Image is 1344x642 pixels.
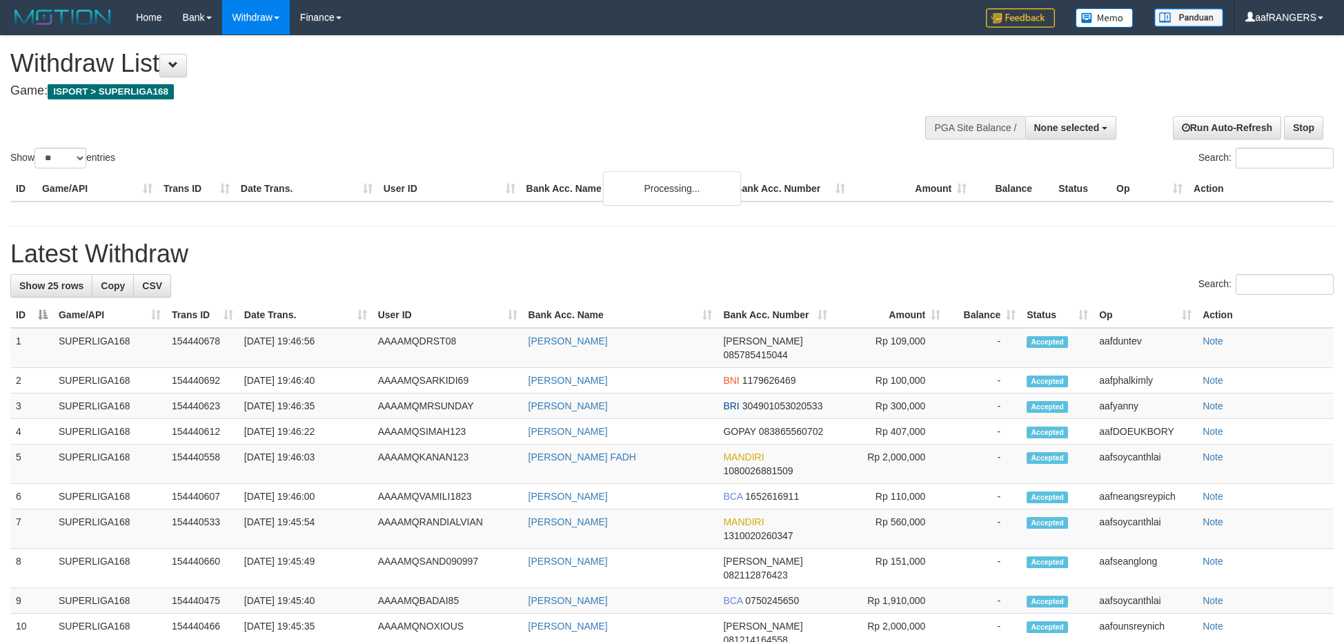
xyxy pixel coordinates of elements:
label: Search: [1198,148,1334,168]
span: Copy 082112876423 to clipboard [723,570,787,581]
td: [DATE] 19:46:35 [239,393,373,419]
span: Accepted [1027,452,1068,464]
a: Note [1203,375,1223,386]
span: Copy 1310020260347 to clipboard [723,530,793,541]
a: [PERSON_NAME] [528,516,608,527]
a: Note [1203,491,1223,502]
th: ID [10,176,37,202]
td: 1 [10,328,53,368]
a: Note [1203,335,1223,347]
select: Showentries [34,148,86,168]
th: Amount: activate to sort column ascending [833,302,946,328]
span: MANDIRI [723,516,764,527]
span: [PERSON_NAME] [723,621,802,632]
span: CSV [142,280,162,291]
th: ID: activate to sort column descending [10,302,53,328]
td: Rp 560,000 [833,509,946,549]
td: AAAAMQDRST08 [373,328,523,368]
input: Search: [1236,148,1334,168]
span: Accepted [1027,401,1068,413]
td: Rp 100,000 [833,368,946,393]
td: [DATE] 19:46:56 [239,328,373,368]
span: ISPORT > SUPERLIGA168 [48,84,174,99]
td: - [946,445,1021,484]
td: - [946,368,1021,393]
th: Trans ID [158,176,235,202]
th: Bank Acc. Number: activate to sort column ascending [718,302,833,328]
div: Processing... [603,171,741,206]
td: 154440623 [166,393,239,419]
td: [DATE] 19:46:03 [239,445,373,484]
td: SUPERLIGA168 [53,588,166,614]
a: [PERSON_NAME] [528,491,608,502]
span: Copy 304901053020533 to clipboard [742,400,823,411]
span: Accepted [1027,492,1068,503]
span: Accepted [1027,621,1068,633]
label: Show entries [10,148,115,168]
td: [DATE] 19:45:54 [239,509,373,549]
th: Trans ID: activate to sort column ascending [166,302,239,328]
td: 154440678 [166,328,239,368]
td: aafDOEUKBORY [1094,419,1197,445]
td: SUPERLIGA168 [53,509,166,549]
span: Copy 1080026881509 to clipboard [723,465,793,476]
td: aafyanny [1094,393,1197,419]
td: Rp 407,000 [833,419,946,445]
th: User ID [378,176,521,202]
span: MANDIRI [723,451,764,463]
span: [PERSON_NAME] [723,335,802,347]
th: User ID: activate to sort column ascending [373,302,523,328]
td: Rp 109,000 [833,328,946,368]
img: Feedback.jpg [986,8,1055,28]
a: [PERSON_NAME] [528,375,608,386]
a: Note [1203,516,1223,527]
td: AAAAMQRANDIALVIAN [373,509,523,549]
th: Bank Acc. Name: activate to sort column ascending [523,302,718,328]
td: - [946,419,1021,445]
td: SUPERLIGA168 [53,393,166,419]
span: Accepted [1027,336,1068,348]
label: Search: [1198,274,1334,295]
a: CSV [133,274,171,298]
td: AAAAMQSIMAH123 [373,419,523,445]
th: Bank Acc. Name [521,176,730,202]
td: Rp 1,910,000 [833,588,946,614]
span: Copy 1179626469 to clipboard [742,375,796,386]
th: Bank Acc. Number [729,176,851,202]
td: SUPERLIGA168 [53,484,166,509]
a: [PERSON_NAME] [528,426,608,437]
td: Rp 110,000 [833,484,946,509]
td: 6 [10,484,53,509]
td: aafduntev [1094,328,1197,368]
td: aafseanglong [1094,549,1197,588]
a: [PERSON_NAME] [528,556,608,567]
span: BNI [723,375,739,386]
div: PGA Site Balance / [925,116,1025,139]
td: [DATE] 19:46:00 [239,484,373,509]
span: BRI [723,400,739,411]
td: 5 [10,445,53,484]
th: Amount [851,176,972,202]
a: Note [1203,595,1223,606]
td: 154440612 [166,419,239,445]
img: panduan.png [1154,8,1223,27]
th: Status [1053,176,1111,202]
th: Op: activate to sort column ascending [1094,302,1197,328]
span: BCA [723,491,742,502]
span: Copy 1652616911 to clipboard [745,491,799,502]
a: Note [1203,400,1223,411]
td: AAAAMQKANAN123 [373,445,523,484]
td: aafsoycanthlai [1094,588,1197,614]
td: - [946,588,1021,614]
td: [DATE] 19:46:22 [239,419,373,445]
span: BCA [723,595,742,606]
span: Copy 0750245650 to clipboard [745,595,799,606]
th: Game/API [37,176,158,202]
td: Rp 2,000,000 [833,445,946,484]
td: SUPERLIGA168 [53,419,166,445]
a: Stop [1284,116,1323,139]
td: SUPERLIGA168 [53,368,166,393]
td: AAAAMQBADAI85 [373,588,523,614]
a: Note [1203,426,1223,437]
td: SUPERLIGA168 [53,328,166,368]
